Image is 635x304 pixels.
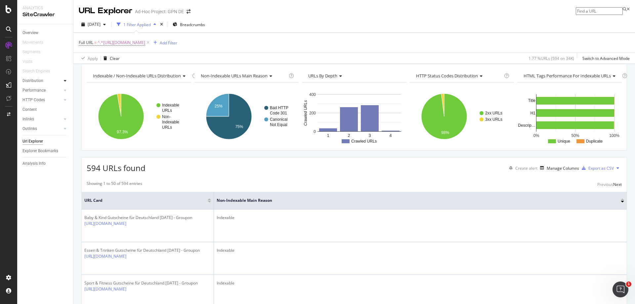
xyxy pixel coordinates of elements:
a: [URL][DOMAIN_NAME] [84,286,126,292]
div: arrow-right-arrow-left [187,9,190,14]
div: Indexable [217,280,624,286]
a: HTTP Codes [22,97,62,104]
span: ^.*[URL][DOMAIN_NAME] [98,38,145,47]
div: Switch to Advanced Mode [582,56,630,61]
div: Baby & Kind Gutscheine für Deutschland [DATE] - Groupon [84,215,192,221]
div: Analytics [22,5,68,11]
text: 400 [309,92,316,97]
div: Ad-Hoc Project: GPN DE [135,8,184,15]
button: 1 Filter Applied [114,19,159,30]
span: URLs by Depth [308,73,337,79]
button: Next [613,181,622,189]
h4: Indexable / Non-Indexable URLs Distribution [92,70,191,81]
text: H1 [530,111,536,115]
text: 200 [309,111,316,115]
div: Search Engines [22,68,50,75]
text: 0 [314,129,316,134]
a: Search Engines [22,68,57,75]
a: [URL][DOMAIN_NAME] [84,221,126,226]
h4: URLs by Depth [307,70,401,81]
a: Content [22,106,68,113]
text: 1 [327,133,329,138]
text: 4 [390,133,392,138]
button: Export as CSV [579,163,614,173]
span: URL Card [84,197,206,203]
div: Distribution [22,77,43,84]
div: Explorer Bookmarks [22,148,58,154]
div: Performance [22,87,46,94]
svg: A chart. [410,88,514,145]
text: URLs [162,125,172,130]
text: 2xx URLs [485,111,502,115]
button: Switch to Advanced Mode [580,53,630,64]
text: 100% [610,133,620,138]
div: SiteCrawler [22,11,68,19]
span: Non-Indexable Main Reason [217,197,611,203]
span: Breadcrumbs [180,22,205,27]
text: 0% [533,133,539,138]
a: Performance [22,87,62,94]
a: Outlinks [22,125,62,132]
text: Canonical [270,117,287,122]
div: Apply [88,56,98,61]
text: 97.3% [117,130,128,134]
svg: A chart. [517,88,622,145]
div: Export as CSV [588,165,614,171]
span: 2025 Aug. 26th [88,22,101,27]
div: Visits [22,58,32,65]
span: Indexable / Non-Indexable URLs distribution [93,73,181,79]
div: Overview [22,29,38,36]
div: Previous [597,182,613,187]
div: Essen & Trinken Gutscheine für Deutschland [DATE] - Groupon [84,247,200,253]
svg: A chart. [302,88,406,145]
svg: A chart. [194,88,299,145]
text: URLs [162,108,172,113]
button: [DATE] [79,19,108,30]
text: 3xx URLs [485,117,502,122]
div: 1.77 % URLs ( 594 on 34K ) [529,56,574,61]
text: Duplicate [586,139,603,144]
text: 50% [571,133,579,138]
text: Code 301 [270,111,287,115]
text: Crawled URLs [351,139,377,144]
div: Next [613,182,622,187]
a: Url Explorer [22,138,68,145]
div: times [159,21,164,28]
div: URL Explorer [79,5,132,17]
text: Title [528,99,536,103]
h4: Non-Indexable URLs Main Reason [199,70,288,81]
a: Analysis Info [22,160,68,167]
svg: A chart. [87,88,191,145]
text: 75% [235,125,243,129]
a: Movements [22,39,50,46]
div: Add Filter [160,40,177,46]
button: Create alert [506,163,537,173]
span: HTTP Status Codes Distribution [416,73,478,79]
a: Explorer Bookmarks [22,148,68,154]
span: Non-Indexable URLs Main Reason [201,73,268,79]
text: 25% [214,104,222,109]
button: Previous [597,181,613,189]
a: Overview [22,29,68,36]
a: Visits [22,58,39,65]
button: Clear [101,53,120,64]
button: Apply [79,53,98,64]
text: Descrip… [518,123,536,128]
div: Showing 1 to 50 of 594 entries [87,181,142,189]
text: Crawled URLs [303,100,308,126]
text: Indexable [162,120,179,124]
button: Add Filter [151,39,177,47]
div: Create alert [515,165,537,171]
input: Find a URL [576,7,623,15]
a: Inlinks [22,116,62,123]
div: Analysis Info [22,160,46,167]
div: Url Explorer [22,138,43,145]
text: Unique [558,139,570,144]
div: Clear [110,56,120,61]
text: 98% [441,130,449,135]
text: Bad HTTP [270,106,288,110]
div: Segments [22,49,40,56]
